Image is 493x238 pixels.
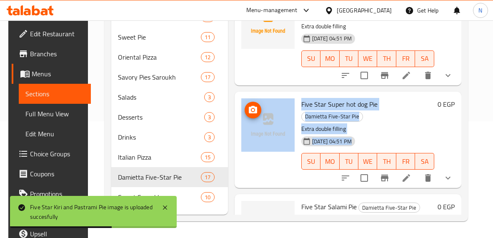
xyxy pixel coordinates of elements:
span: Select to update [355,169,373,187]
span: Coupons [30,169,84,179]
span: WE [362,155,374,168]
a: Edit Menu [19,124,91,144]
span: [DATE] 04:51 PM [309,138,355,145]
span: Promotions [30,189,84,199]
span: Italian Pizza [118,152,201,162]
button: TH [377,153,396,170]
div: Five Star Kiri and Pastrami Pie image is uploaded succesfully [30,203,153,221]
span: 3 [205,133,214,141]
span: Five Star Salami Pie [301,200,357,213]
div: Oriental Pizza [118,52,201,62]
a: Choice Groups [12,144,91,164]
p: Extra double filling [301,21,434,32]
span: Five Star Super hot dog Pie [301,98,378,110]
div: Oriental Pizza12 [111,47,228,67]
span: Edit Restaurant [30,29,84,39]
div: Savory Pies Saroukh17 [111,67,228,87]
span: MO [324,53,336,65]
div: Menu-management [246,5,298,15]
span: SU [305,155,317,168]
a: Edit Restaurant [12,24,91,44]
span: 10 [201,193,214,201]
button: sort-choices [335,168,355,188]
button: WE [358,50,377,67]
button: Branch-specific-item [375,168,395,188]
button: delete [418,65,438,85]
div: items [204,132,215,142]
a: Promotions [12,184,91,204]
span: WE [362,53,374,65]
div: items [201,72,214,82]
button: TU [340,153,358,170]
button: FR [396,50,415,67]
span: Desserts [118,112,204,122]
div: Salads [118,92,204,102]
span: Choice Groups [30,149,84,159]
span: FR [400,155,412,168]
h6: 0 EGP [438,201,455,213]
button: upload picture [245,102,261,118]
a: Branches [12,44,91,64]
span: Drinks [118,132,204,142]
nav: Menu sections [111,4,228,210]
div: items [204,92,215,102]
span: TH [380,53,393,65]
span: Sections [25,89,84,99]
div: items [201,152,214,162]
a: Full Menu View [19,104,91,124]
span: 3 [205,93,214,101]
span: Savory Pies Saroukh [118,72,201,82]
div: items [201,172,214,182]
div: [GEOGRAPHIC_DATA] [337,6,392,15]
span: TU [343,53,355,65]
button: MO [320,50,339,67]
span: Edit Menu [25,129,84,139]
div: Sweet Saroukh10 [111,187,228,207]
a: Menus [12,64,91,84]
div: Sweet Pie11 [111,27,228,47]
span: Damietta Five-Star Pie [302,112,363,121]
span: Branches [30,49,84,59]
button: SA [415,50,434,67]
div: Salads3 [111,87,228,107]
span: Select to update [355,67,373,84]
span: SU [305,53,317,65]
svg: Show Choices [443,70,453,80]
a: Coupons [12,164,91,184]
span: [DATE] 04:51 PM [309,35,355,43]
button: MO [320,153,339,170]
span: Damietta Five-Star Pie [359,203,420,213]
button: Branch-specific-item [375,65,395,85]
div: Damietta Five-Star Pie17 [111,167,228,187]
span: Full Menu View [25,109,84,119]
img: Five Star Super hot dog Pie [241,98,295,152]
button: show more [438,168,458,188]
button: FR [396,153,415,170]
p: Extra double filling [301,124,434,134]
div: Damietta Five-Star Pie [358,203,420,213]
div: Desserts3 [111,107,228,127]
span: Sweet Saroukh [118,192,201,202]
div: Drinks3 [111,127,228,147]
span: 11 [201,33,214,41]
span: 17 [201,173,214,181]
div: items [201,52,214,62]
button: SA [415,153,434,170]
div: items [201,32,214,42]
h6: 0 EGP [438,98,455,110]
button: sort-choices [335,65,355,85]
button: SU [301,153,320,170]
a: Edit menu item [401,70,411,80]
a: Sections [19,84,91,104]
button: show more [438,65,458,85]
div: Italian Pizza15 [111,147,228,167]
a: Edit menu item [401,173,411,183]
span: 3 [205,113,214,121]
button: WE [358,153,377,170]
svg: Show Choices [443,173,453,183]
